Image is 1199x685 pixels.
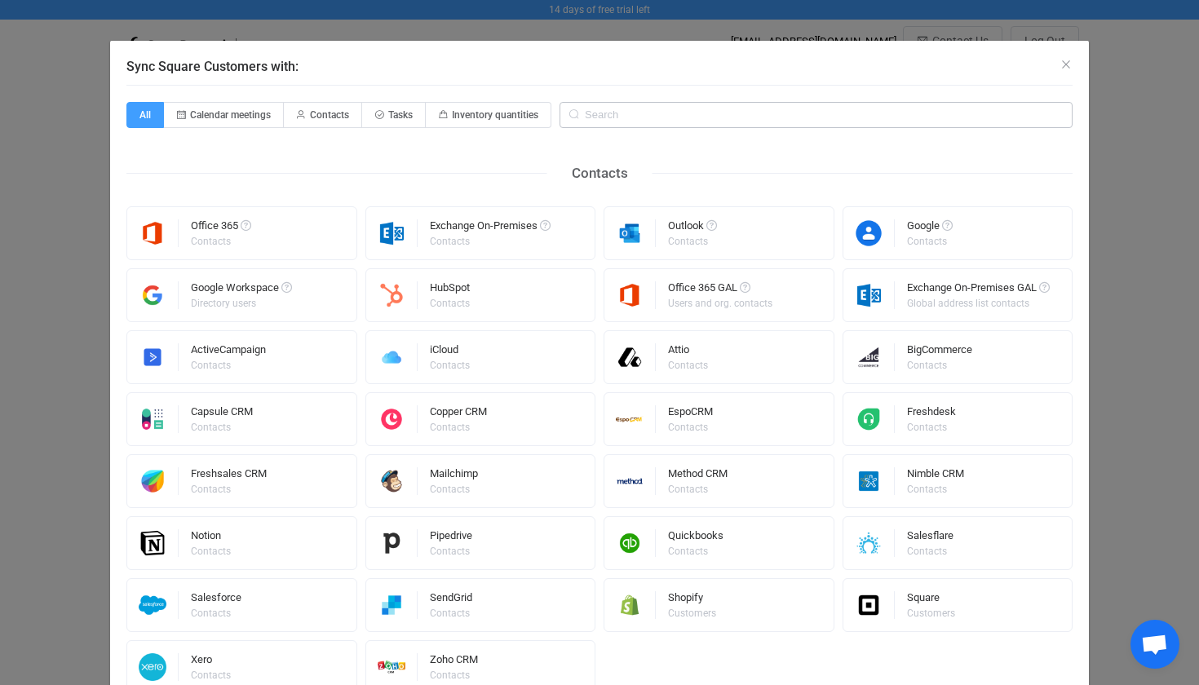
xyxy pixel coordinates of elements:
img: capsule.png [127,405,179,433]
button: Close [1060,57,1073,73]
img: microsoft365.png [127,219,179,247]
div: Square [907,592,958,608]
div: Salesflare [907,530,953,546]
div: Pipedrive [430,530,472,546]
img: shopify.png [604,591,656,619]
img: google-contacts.png [843,219,895,247]
div: Contacts [668,360,708,370]
img: square.png [843,591,895,619]
div: Contacts [907,236,950,246]
div: Method CRM [668,468,728,484]
div: Xero [191,654,233,670]
input: Search [560,102,1073,128]
div: Directory users [191,298,290,308]
div: Office 365 GAL [668,282,775,298]
div: iCloud [430,344,472,360]
div: Contacts [430,360,470,370]
div: Contacts [430,546,470,556]
div: ActiveCampaign [191,344,266,360]
img: espo-crm.png [604,405,656,433]
div: Zoho CRM [430,654,478,670]
div: Users and org. contacts [668,298,772,308]
div: Mailchimp [430,468,478,484]
span: Sync Square Customers with: [126,59,299,74]
div: Freshdesk [907,406,956,422]
div: Shopify [668,592,719,608]
div: BigCommerce [907,344,972,360]
div: Salesforce [191,592,241,608]
img: salesforce.png [127,591,179,619]
div: Contacts [191,670,231,680]
img: salesflare.png [843,529,895,557]
div: EspoCRM [668,406,713,422]
img: activecampaign.png [127,343,179,371]
div: Quickbooks [668,530,723,546]
div: Freshsales CRM [191,468,267,484]
div: HubSpot [430,282,472,298]
img: mailchimp.png [366,467,418,495]
div: SendGrid [430,592,472,608]
img: big-commerce.png [843,343,895,371]
img: freshdesk.png [843,405,895,433]
div: Contacts [430,298,470,308]
div: Attio [668,344,710,360]
div: Contacts [191,236,249,246]
div: Contacts [191,608,239,618]
a: Open chat [1130,620,1179,669]
div: Contacts [191,546,231,556]
div: Google [907,220,953,236]
img: methodcrm.png [604,467,656,495]
div: Contacts [668,422,710,432]
img: exchange.png [366,219,418,247]
div: Global address list contacts [907,298,1047,308]
img: freshworks.png [127,467,179,495]
div: Office 365 [191,220,251,236]
img: hubspot.png [366,281,418,309]
div: Exchange On-Premises GAL [907,282,1050,298]
img: exchange.png [843,281,895,309]
div: Contacts [430,484,476,494]
div: Outlook [668,220,717,236]
div: Contacts [907,484,962,494]
img: xero.png [127,653,179,681]
img: quickbooks.png [604,529,656,557]
div: Contacts [907,422,953,432]
div: Exchange On-Premises [430,220,551,236]
div: Contacts [668,236,715,246]
img: sendgrid.png [366,591,418,619]
div: Contacts [430,422,484,432]
div: Contacts [907,546,951,556]
img: icloud.png [366,343,418,371]
div: Contacts [191,422,250,432]
div: Contacts [668,546,721,556]
div: Contacts [430,236,548,246]
div: Contacts [191,360,263,370]
img: google-workspace.png [127,281,179,309]
div: Contacts [668,484,725,494]
div: Customers [668,608,716,618]
div: Notion [191,530,233,546]
div: Contacts [547,161,653,186]
img: notion.png [127,529,179,557]
img: pipedrive.png [366,529,418,557]
img: zoho-crm.png [366,653,418,681]
img: microsoft365.png [604,281,656,309]
div: Customers [907,608,955,618]
img: nimble.png [843,467,895,495]
img: attio.png [604,343,656,371]
div: Google Workspace [191,282,292,298]
div: Contacts [430,608,470,618]
div: Contacts [907,360,970,370]
div: Contacts [191,484,264,494]
div: Nimble CRM [907,468,964,484]
img: outlook.png [604,219,656,247]
img: copper.png [366,405,418,433]
div: Capsule CRM [191,406,253,422]
div: Contacts [430,670,476,680]
div: Copper CRM [430,406,487,422]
